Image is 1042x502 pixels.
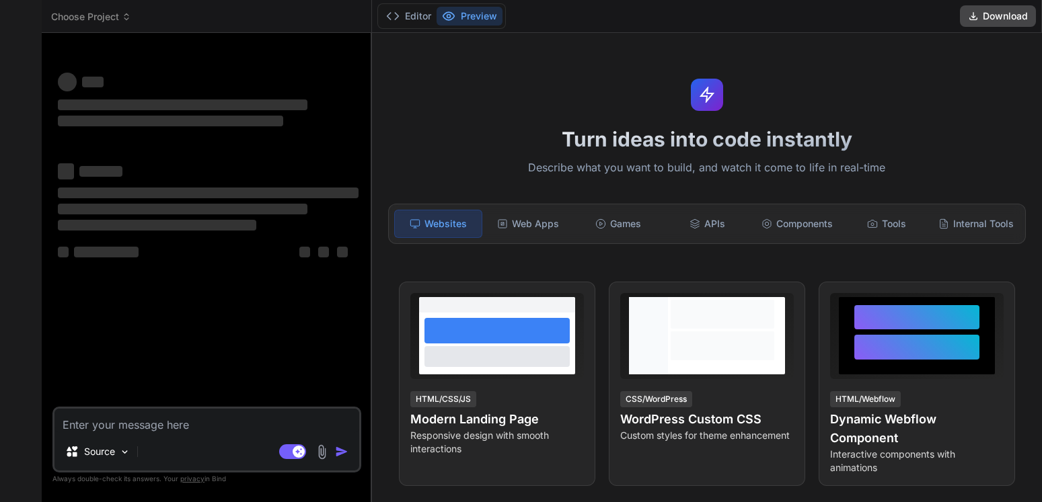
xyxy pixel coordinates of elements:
p: Always double-check its answers. Your in Bind [52,472,361,485]
h4: Dynamic Webflow Component [830,410,1004,448]
img: Pick Models [119,446,131,458]
div: Tools [844,210,930,238]
p: Source [84,445,115,458]
img: icon [335,445,348,458]
img: attachment [314,444,330,460]
span: ‌ [58,204,307,214]
span: ‌ [299,247,310,257]
span: ‌ [58,99,307,110]
div: CSS/WordPress [620,391,692,407]
h4: WordPress Custom CSS [620,410,794,429]
h1: Turn ideas into code instantly [380,127,1034,151]
span: ‌ [318,247,329,257]
span: ‌ [58,116,283,126]
p: Interactive components with animations [830,448,1004,474]
span: privacy [180,474,204,483]
span: ‌ [58,163,74,179]
span: Choose Project [51,10,131,24]
span: ‌ [58,187,359,198]
button: Download [960,5,1036,27]
span: ‌ [58,247,69,257]
span: ‌ [58,73,77,91]
div: Internal Tools [933,210,1020,238]
button: Preview [437,7,503,26]
h4: Modern Landing Page [410,410,584,429]
p: Custom styles for theme enhancement [620,429,794,442]
div: APIs [664,210,751,238]
div: HTML/Webflow [830,391,901,407]
button: Editor [381,7,437,26]
div: Web Apps [485,210,572,238]
div: HTML/CSS/JS [410,391,476,407]
span: ‌ [337,247,348,257]
span: ‌ [58,220,256,231]
p: Describe what you want to build, and watch it come to life in real-time [380,159,1034,177]
div: Components [753,210,840,238]
span: ‌ [74,247,139,257]
div: Websites [394,210,482,238]
span: ‌ [82,77,104,87]
p: Responsive design with smooth interactions [410,429,584,456]
div: Games [574,210,661,238]
span: ‌ [79,166,122,177]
